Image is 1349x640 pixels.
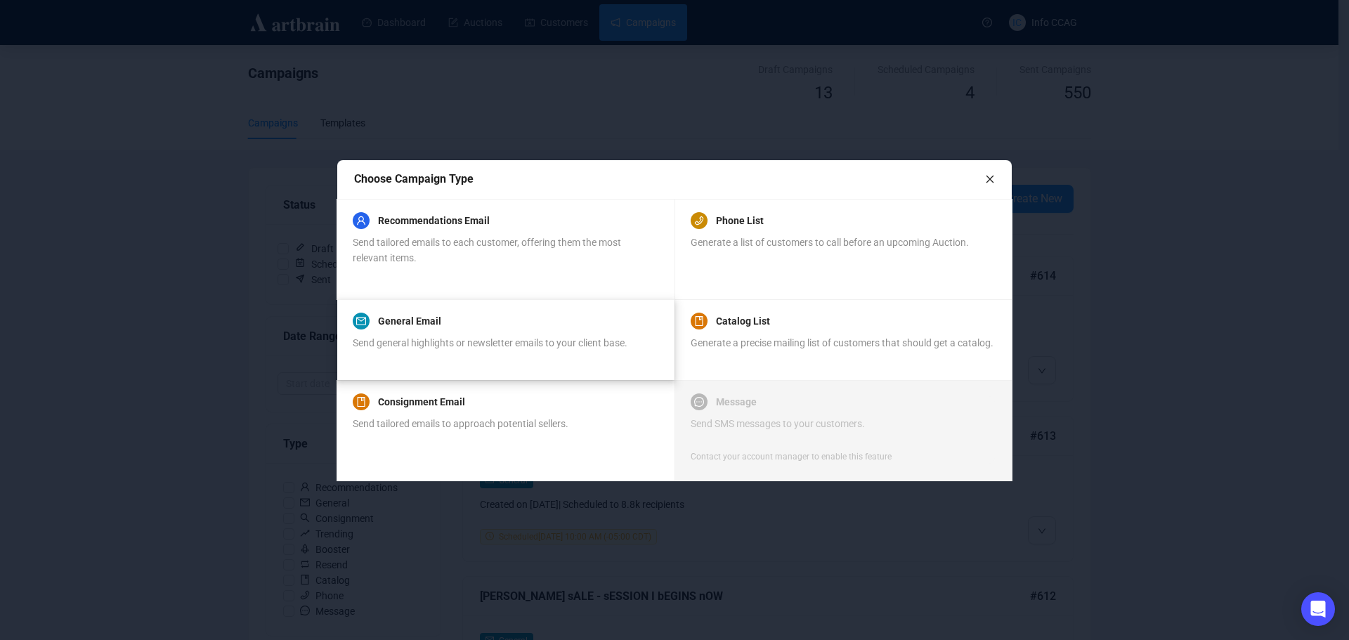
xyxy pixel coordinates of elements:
[378,393,465,410] a: Consignment Email
[1301,592,1335,626] div: Open Intercom Messenger
[716,212,764,229] a: Phone List
[378,212,490,229] a: Recommendations Email
[694,397,704,407] span: message
[378,313,441,329] a: General Email
[691,337,993,348] span: Generate a precise mailing list of customers that should get a catalog.
[691,450,892,464] div: Contact your account manager to enable this feature
[716,313,770,329] a: Catalog List
[353,418,568,429] span: Send tailored emails to approach potential sellers.
[691,418,865,429] span: Send SMS messages to your customers.
[694,316,704,326] span: book
[356,216,366,226] span: user
[356,316,366,326] span: mail
[985,174,995,184] span: close
[356,397,366,407] span: book
[353,237,621,263] span: Send tailored emails to each customer, offering them the most relevant items.
[716,393,757,410] a: Message
[354,170,985,188] div: Choose Campaign Type
[353,337,627,348] span: Send general highlights or newsletter emails to your client base.
[694,216,704,226] span: phone
[691,237,969,248] span: Generate a list of customers to call before an upcoming Auction.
